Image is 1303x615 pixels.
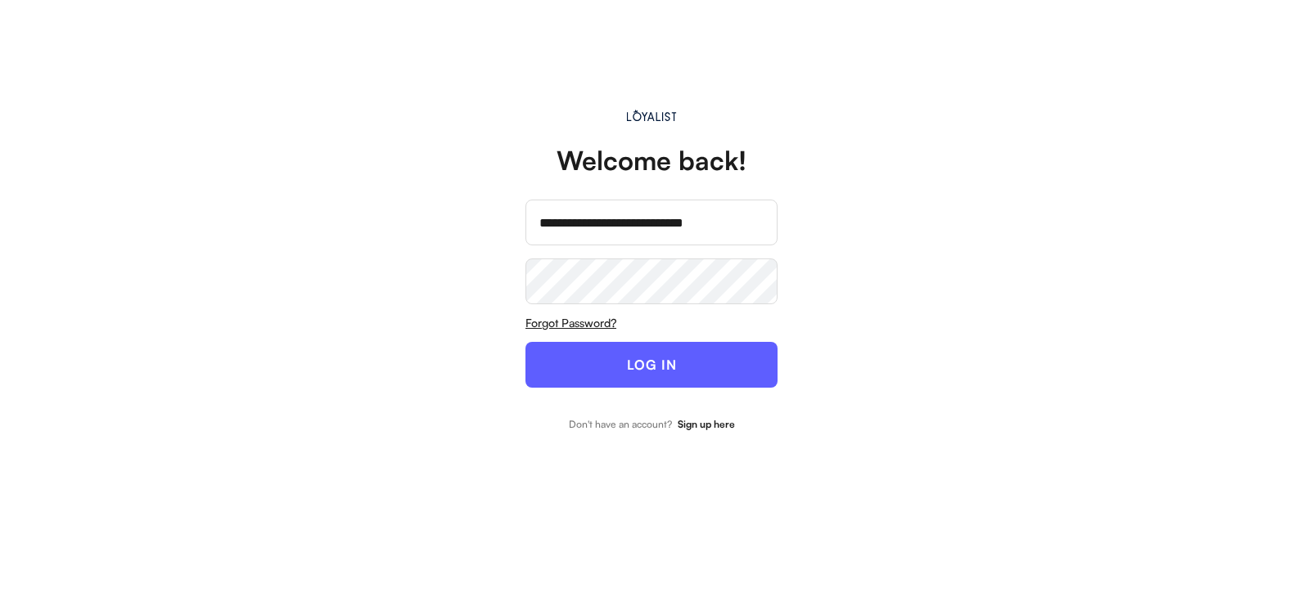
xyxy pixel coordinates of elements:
[557,147,746,173] div: Welcome back!
[525,316,616,330] u: Forgot Password?
[624,110,680,121] img: Main.svg
[569,420,672,429] div: Don't have an account?
[678,418,735,430] strong: Sign up here
[525,342,778,388] button: LOG IN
